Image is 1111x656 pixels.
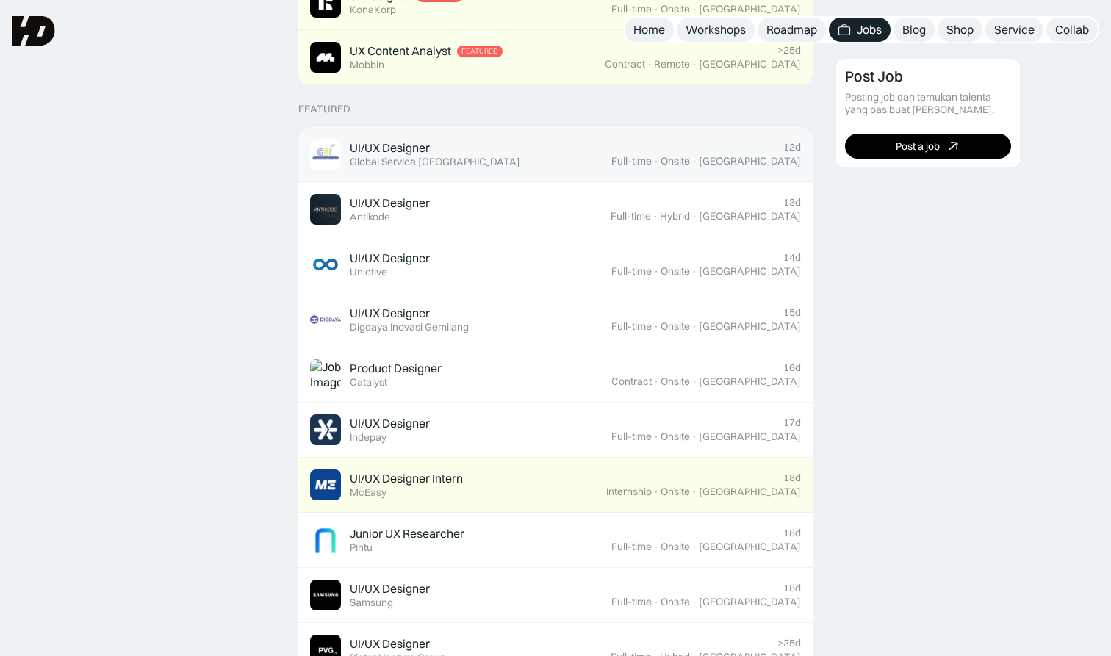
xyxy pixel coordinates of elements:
div: UI/UX Designer [350,636,430,652]
a: Job ImageUI/UX DesignerDigdaya Inovasi Gemilang15dFull-time·Onsite·[GEOGRAPHIC_DATA] [298,292,813,347]
div: Antikode [350,211,390,223]
div: Onsite [661,3,690,15]
div: [GEOGRAPHIC_DATA] [699,596,801,608]
div: >25d [777,44,801,57]
div: · [691,155,697,167]
div: [GEOGRAPHIC_DATA] [699,541,801,553]
div: Onsite [661,430,690,443]
div: Full-time [611,155,652,167]
div: Full-time [611,596,652,608]
div: · [691,265,697,278]
a: Blog [894,18,935,42]
div: Full-time [611,265,652,278]
div: Shop [946,22,974,37]
div: Product Designer [350,361,442,376]
div: Unictive [350,266,387,278]
div: Digdaya Inovasi Gemilang [350,321,469,334]
div: · [652,210,658,223]
div: Full-time [611,320,652,333]
div: · [653,541,659,553]
div: >25d [777,637,801,649]
div: UI/UX Designer [350,195,430,211]
div: · [691,486,697,498]
div: Samsung [350,596,393,609]
div: Posting job dan temukan talenta yang pas buat [PERSON_NAME]. [845,91,1011,116]
a: Home [625,18,674,42]
a: Post a job [845,134,1011,159]
div: UI/UX Designer [350,250,430,266]
div: Blog [902,22,926,37]
a: Job ImageUI/UX DesignerIndepay17dFull-time·Onsite·[GEOGRAPHIC_DATA] [298,403,813,458]
div: Global Service [GEOGRAPHIC_DATA] [350,156,520,168]
div: · [653,3,659,15]
img: Job Image [310,469,341,500]
div: · [691,58,697,71]
div: Workshops [686,22,746,37]
div: Home [633,22,665,37]
div: 18d [783,582,801,594]
div: Junior UX Researcher [350,526,464,541]
div: · [647,58,652,71]
div: 16d [783,361,801,374]
div: Remote [654,58,690,71]
div: [GEOGRAPHIC_DATA] [699,3,801,15]
a: Job ImageUI/UX Designer InternMcEasy18dInternship·Onsite·[GEOGRAPHIC_DATA] [298,458,813,513]
div: Contract [605,58,645,71]
div: · [691,210,697,223]
div: · [653,155,659,167]
div: [GEOGRAPHIC_DATA] [699,210,801,223]
div: 17d [783,417,801,429]
img: Job Image [310,42,341,73]
div: [GEOGRAPHIC_DATA] [699,375,801,388]
a: Job ImageUI/UX DesignerSamsung18dFull-time·Onsite·[GEOGRAPHIC_DATA] [298,568,813,623]
div: Internship [606,486,652,498]
a: Job ImageUX Content AnalystFeaturedMobbin>25dContract·Remote·[GEOGRAPHIC_DATA] [298,30,813,85]
div: UI/UX Designer Intern [350,471,463,486]
div: Contract [611,375,652,388]
img: Job Image [310,414,341,445]
div: · [691,541,697,553]
div: Onsite [661,265,690,278]
div: · [653,596,659,608]
div: · [653,430,659,443]
img: Job Image [310,139,341,170]
div: 14d [783,251,801,264]
div: Full-time [611,541,652,553]
div: Post a job [896,140,940,152]
div: 12d [783,141,801,154]
div: UI/UX Designer [350,416,430,431]
div: [GEOGRAPHIC_DATA] [699,430,801,443]
div: Full-time [611,210,651,223]
img: Job Image [310,580,341,610]
div: Roadmap [766,22,817,37]
div: McEasy [350,486,386,499]
img: Job Image [310,525,341,555]
div: UX Content Analyst [350,43,451,59]
div: 15d [783,306,801,319]
a: Roadmap [758,18,826,42]
div: KonaKorp [350,4,396,16]
div: · [653,486,659,498]
div: · [691,430,697,443]
a: Collab [1046,18,1098,42]
a: Shop [938,18,982,42]
div: Mobbin [350,59,384,71]
div: · [653,265,659,278]
div: Post Job [845,68,903,85]
a: Job ImageJunior UX ResearcherPintu18dFull-time·Onsite·[GEOGRAPHIC_DATA] [298,513,813,568]
div: 18d [783,472,801,484]
div: · [691,596,697,608]
img: Job Image [310,359,341,390]
div: Full-time [611,430,652,443]
div: Featured [298,103,350,115]
div: Featured [461,47,498,56]
img: Job Image [310,304,341,335]
div: Indepay [350,431,386,444]
div: Onsite [661,541,690,553]
div: Hybrid [660,210,690,223]
div: UI/UX Designer [350,140,430,156]
a: Service [985,18,1043,42]
div: UI/UX Designer [350,306,430,321]
div: Service [994,22,1035,37]
div: Onsite [661,375,690,388]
